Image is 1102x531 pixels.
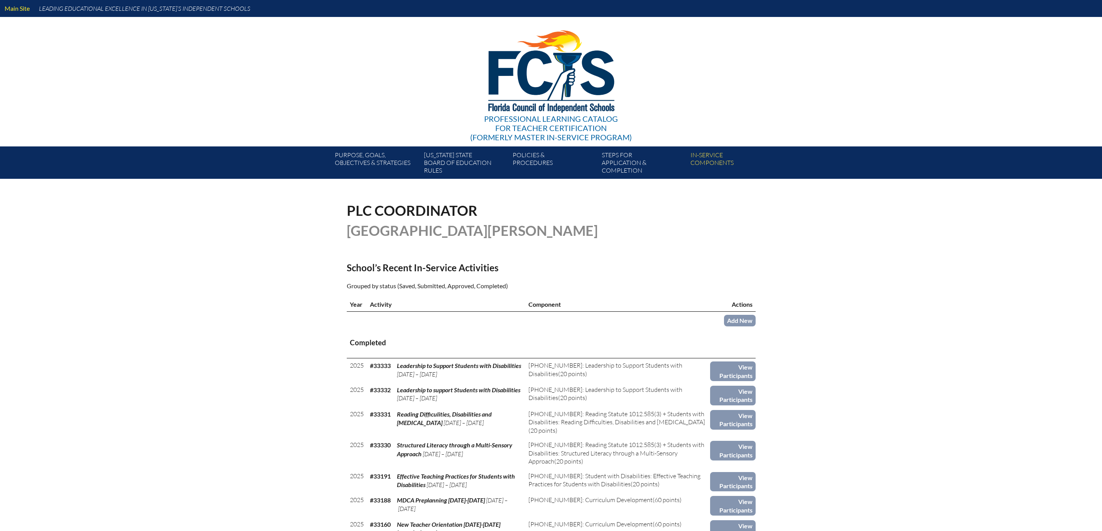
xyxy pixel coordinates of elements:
[2,3,33,13] a: Main Site
[397,441,512,457] span: Structured Literacy through a Multi-Sensory Approach
[528,410,705,426] span: [PHONE_NUMBER]: Reading Statute 1012.585(3) + Students with Disabilities: Reading Difficulties, D...
[347,202,478,219] span: PLC Coordinator
[370,386,391,393] b: #33332
[370,410,391,418] b: #33331
[370,441,391,449] b: #33330
[347,407,367,438] td: 2025
[525,407,710,438] td: (20 points)
[347,358,367,383] td: 2025
[397,410,492,426] span: Reading Difficulities, Disabilities and [MEDICAL_DATA]
[444,419,484,427] span: [DATE] – [DATE]
[525,297,710,312] th: Component
[367,297,526,312] th: Activity
[347,281,618,291] p: Grouped by status (Saved, Submitted, Approved, Completed)
[397,496,485,504] span: MDCA Preplanning [DATE]-[DATE]
[528,496,653,504] span: [PHONE_NUMBER]: Curriculum Development
[347,438,367,469] td: 2025
[347,297,367,312] th: Year
[347,493,367,517] td: 2025
[525,469,710,493] td: (20 points)
[510,150,598,179] a: Policies &Procedures
[397,386,520,393] span: Leadership to support Students with Disabilities
[525,358,710,383] td: (20 points)
[370,362,391,369] b: #33333
[599,150,687,179] a: Steps forapplication & completion
[724,315,756,326] a: Add New
[687,150,776,179] a: In-servicecomponents
[710,410,755,430] a: View Participants
[525,383,710,407] td: (20 points)
[421,150,510,179] a: [US_STATE] StateBoard of Education rules
[528,520,653,528] span: [PHONE_NUMBER]: Curriculum Development
[710,472,755,492] a: View Participants
[710,496,755,516] a: View Participants
[350,338,753,348] h3: Completed
[471,17,631,122] img: FCISlogo221.eps
[347,262,618,273] h2: School’s Recent In-Service Activities
[370,521,391,528] b: #33160
[397,362,521,369] span: Leadership to Support Students with Disabilities
[347,383,367,407] td: 2025
[525,438,710,469] td: (20 points)
[528,441,704,465] span: [PHONE_NUMBER]: Reading Statute 1012.585(3) + Students with Disabilities: Structured Literacy thr...
[397,521,500,528] span: New Teacher Orientation [DATE]-[DATE]
[397,496,508,512] span: [DATE] – [DATE]
[427,481,467,489] span: [DATE] – [DATE]
[495,123,607,133] span: for Teacher Certification
[332,150,420,179] a: Purpose, goals,objectives & strategies
[370,472,391,480] b: #33191
[347,222,598,239] span: [GEOGRAPHIC_DATA][PERSON_NAME]
[528,386,682,402] span: [PHONE_NUMBER]: Leadership to Support Students with Disabilities
[397,472,515,488] span: Effective Teaching Practices for Students with Disabilities
[528,361,682,377] span: [PHONE_NUMBER]: Leadership to Support Students with Disabilities
[470,114,632,142] div: Professional Learning Catalog (formerly Master In-service Program)
[397,370,437,378] span: [DATE] – [DATE]
[710,441,755,460] a: View Participants
[467,15,635,143] a: Professional Learning Catalog for Teacher Certification(formerly Master In-service Program)
[525,493,710,517] td: (60 points)
[347,469,367,493] td: 2025
[370,496,391,504] b: #33188
[710,297,755,312] th: Actions
[423,450,463,458] span: [DATE] – [DATE]
[710,386,755,405] a: View Participants
[528,472,700,488] span: [PHONE_NUMBER]: Student with Disabilities: Effective Teaching Practices for Students with Disabil...
[397,394,437,402] span: [DATE] – [DATE]
[710,361,755,381] a: View Participants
